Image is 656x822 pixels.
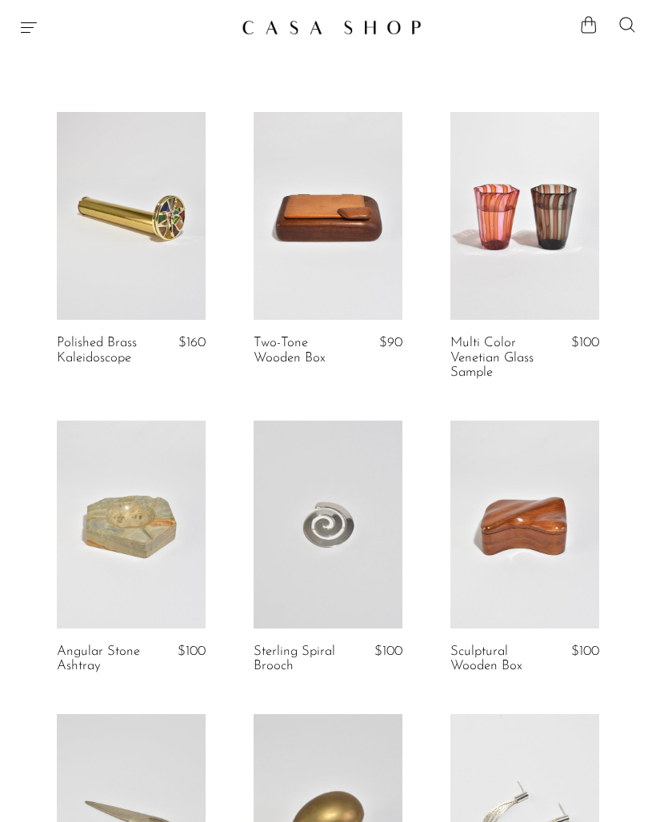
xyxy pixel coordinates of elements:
a: Two-Tone Wooden Box [254,336,348,365]
span: $100 [571,644,599,658]
a: Sterling Spiral Brooch [254,644,348,674]
a: Sculptural Wooden Box [450,644,545,674]
button: Menu [19,18,38,37]
a: Polished Brass Kaleidoscope [57,336,151,365]
a: Angular Stone Ashtray [57,644,151,674]
span: $90 [379,336,402,349]
span: $160 [178,336,206,349]
span: $100 [178,644,206,658]
span: $100 [571,336,599,349]
a: Multi Color Venetian Glass Sample [450,336,545,380]
span: $100 [374,644,402,658]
